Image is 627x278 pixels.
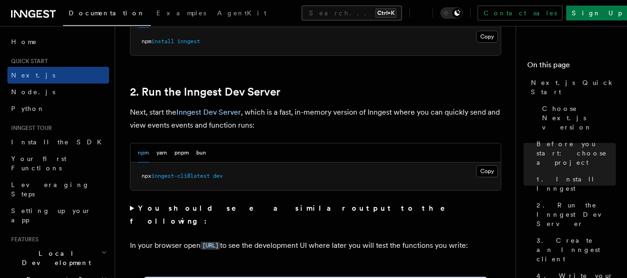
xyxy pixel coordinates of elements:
[151,38,174,45] span: install
[533,136,616,171] a: Before you start: choose a project
[7,67,109,84] a: Next.js
[537,139,616,167] span: Before you start: choose a project
[11,105,45,112] span: Python
[7,150,109,176] a: Your first Functions
[7,100,109,117] a: Python
[200,242,220,250] code: [URL]
[212,3,272,25] a: AgentKit
[7,202,109,228] a: Setting up your app
[7,124,52,132] span: Inngest tour
[476,165,498,177] button: Copy
[7,176,109,202] a: Leveraging Steps
[11,138,107,146] span: Install the SDK
[7,236,39,243] span: Features
[375,8,396,18] kbd: Ctrl+K
[130,106,501,132] p: Next, start the , which is a fast, in-memory version of Inngest where you can quickly send and vi...
[130,204,458,226] strong: You should see a similar output to the following:
[7,245,109,271] button: Local Development
[156,143,167,162] button: yarn
[138,143,149,162] button: npm
[151,3,212,25] a: Examples
[7,33,109,50] a: Home
[142,173,151,179] span: npx
[175,143,189,162] button: pnpm
[537,236,616,264] span: 3. Create an Inngest client
[130,85,280,98] a: 2. Run the Inngest Dev Server
[542,104,616,132] span: Choose Next.js version
[176,108,241,116] a: Inngest Dev Server
[213,173,223,179] span: dev
[7,84,109,100] a: Node.js
[156,9,206,17] span: Examples
[533,232,616,267] a: 3. Create an Inngest client
[7,134,109,150] a: Install the SDK
[142,38,151,45] span: npm
[11,155,66,172] span: Your first Functions
[151,173,210,179] span: inngest-cli@latest
[217,9,266,17] span: AgentKit
[537,175,616,193] span: 1. Install Inngest
[177,38,200,45] span: inngest
[200,241,220,250] a: [URL]
[476,31,498,43] button: Copy
[196,143,206,162] button: bun
[302,6,402,20] button: Search...Ctrl+K
[11,88,55,96] span: Node.js
[531,78,616,97] span: Next.js Quick Start
[533,171,616,197] a: 1. Install Inngest
[537,200,616,228] span: 2. Run the Inngest Dev Server
[11,71,55,79] span: Next.js
[440,7,463,19] button: Toggle dark mode
[478,6,562,20] a: Contact sales
[11,207,91,224] span: Setting up your app
[69,9,145,17] span: Documentation
[533,197,616,232] a: 2. Run the Inngest Dev Server
[527,59,616,74] h4: On this page
[7,249,101,267] span: Local Development
[11,181,90,198] span: Leveraging Steps
[130,239,501,252] p: In your browser open to see the development UI where later you will test the functions you write:
[527,74,616,100] a: Next.js Quick Start
[63,3,151,26] a: Documentation
[11,37,37,46] span: Home
[130,202,501,228] summary: You should see a similar output to the following:
[7,58,48,65] span: Quick start
[538,100,616,136] a: Choose Next.js version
